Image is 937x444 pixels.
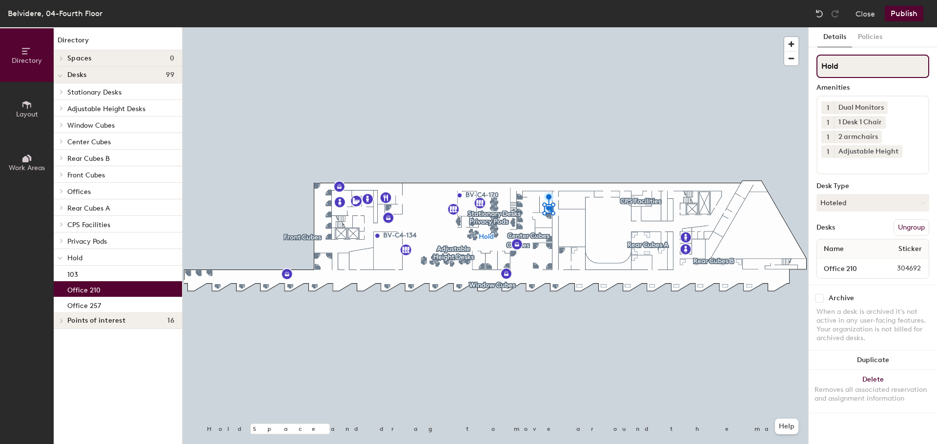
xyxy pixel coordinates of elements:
[816,182,929,190] div: Desk Type
[54,35,182,50] h1: Directory
[834,101,888,114] div: Dual Monitors
[67,254,82,262] span: Hold
[885,6,923,21] button: Publish
[834,116,886,129] div: 1 Desk 1 Chair
[815,386,931,403] div: Removes all associated reservation and assignment information
[67,105,145,113] span: Adjustable Height Desks
[9,164,45,172] span: Work Areas
[167,317,174,325] span: 16
[821,101,834,114] button: 1
[8,7,102,19] div: Belvidere, 04-Fourth Floor
[67,299,101,310] p: Office 257
[67,138,111,146] span: Center Cubes
[827,117,829,128] span: 1
[815,9,824,19] img: Undo
[830,9,840,19] img: Redo
[834,145,902,158] div: Adjustable Height
[809,370,937,413] button: DeleteRemoves all associated reservation and assignment information
[67,204,110,212] span: Rear Cubes A
[67,88,122,97] span: Stationary Desks
[775,419,798,434] button: Help
[816,194,929,212] button: Hoteled
[894,219,929,236] button: Ungroup
[852,27,888,47] button: Policies
[67,71,86,79] span: Desks
[67,237,107,246] span: Privacy Pods
[856,6,875,21] button: Close
[67,188,91,196] span: Offices
[67,171,105,179] span: Front Cubes
[816,84,929,92] div: Amenities
[834,131,882,143] div: 2 armchairs
[67,221,110,229] span: CPS Facilities
[12,57,42,65] span: Directory
[16,110,38,118] span: Layout
[821,145,834,158] button: 1
[821,116,834,129] button: 1
[874,263,927,274] span: 304692
[67,283,101,294] p: Office 210
[170,55,174,62] span: 0
[827,147,829,157] span: 1
[819,262,874,275] input: Unnamed desk
[894,240,927,258] span: Sticker
[166,71,174,79] span: 99
[67,268,78,279] p: 103
[827,103,829,113] span: 1
[829,294,854,302] div: Archive
[816,308,929,343] div: When a desk is archived it's not active in any user-facing features. Your organization is not bil...
[809,350,937,370] button: Duplicate
[67,121,115,130] span: Window Cubes
[817,27,852,47] button: Details
[819,240,849,258] span: Name
[67,154,110,163] span: Rear Cubes B
[827,132,829,142] span: 1
[67,317,125,325] span: Points of interest
[816,224,835,232] div: Desks
[67,55,92,62] span: Spaces
[821,131,834,143] button: 1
